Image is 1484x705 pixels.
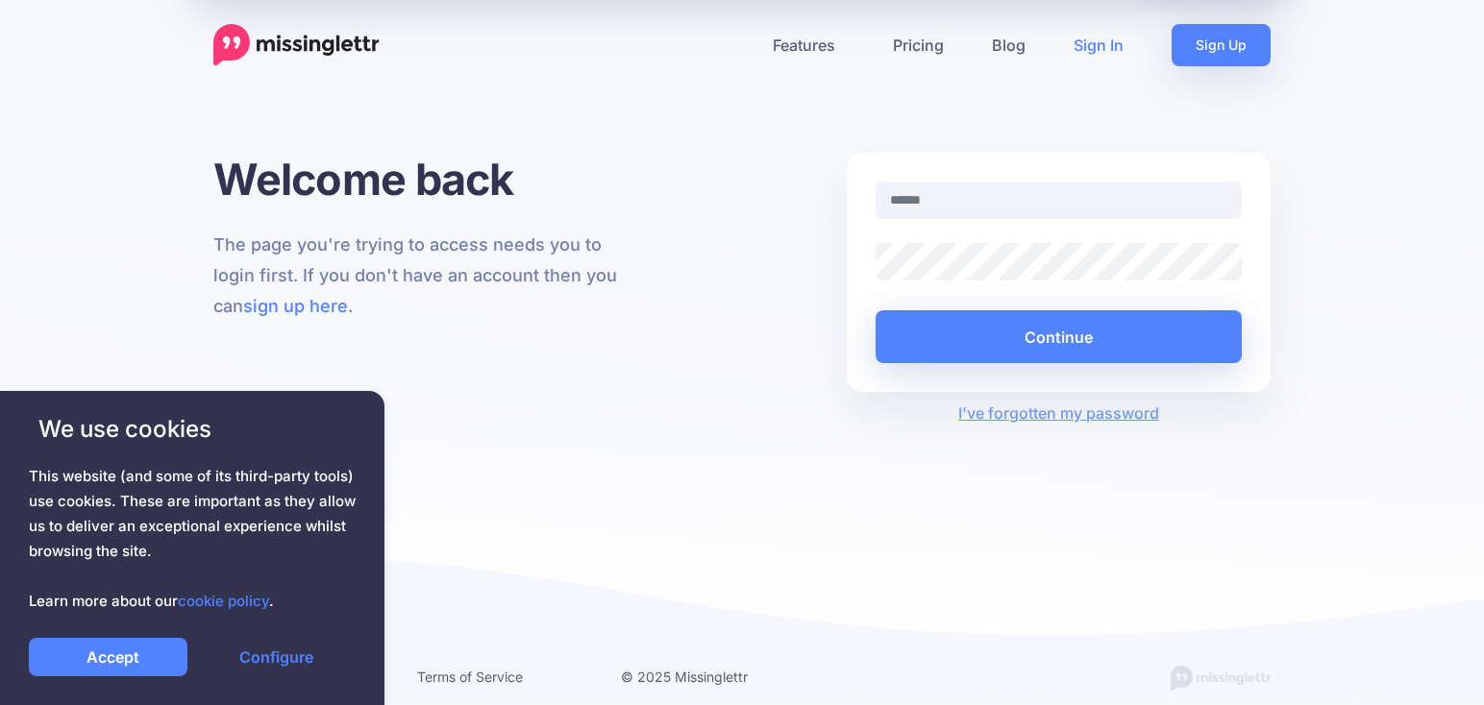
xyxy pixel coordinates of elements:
a: Configure [197,638,356,676]
a: Sign In [1050,24,1148,66]
p: The page you're trying to access needs you to login first. If you don't have an account then you ... [213,230,637,322]
button: Continue [876,310,1242,363]
a: Accept [29,638,187,676]
a: Blog [968,24,1050,66]
a: Features [749,24,869,66]
span: This website (and some of its third-party tools) use cookies. These are important as they allow u... [29,464,356,614]
a: Pricing [869,24,968,66]
a: sign up here [243,296,348,316]
span: We use cookies [29,412,356,446]
a: Sign Up [1172,24,1271,66]
li: © 2025 Missinglettr [621,665,796,689]
a: I've forgotten my password [958,403,1159,423]
a: cookie policy [178,592,269,610]
a: Terms of Service [417,669,523,685]
h1: Welcome back [213,153,637,206]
